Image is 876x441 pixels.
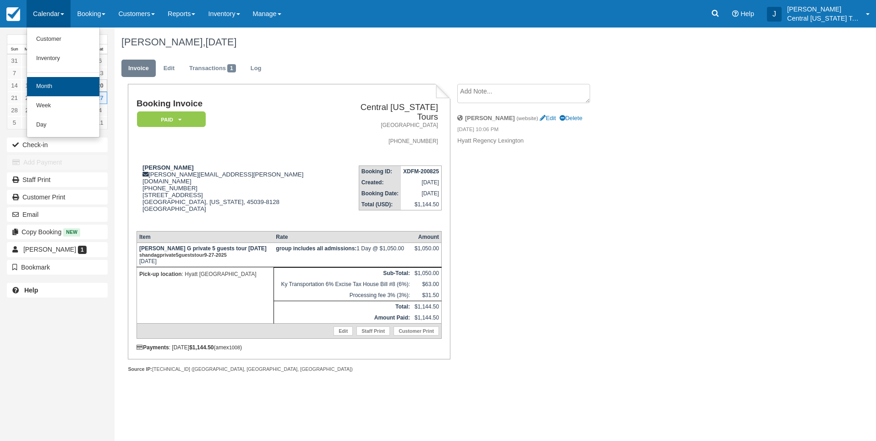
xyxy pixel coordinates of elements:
small: 1008 [229,345,240,350]
a: 21 [7,92,22,104]
a: 6 [22,116,36,129]
h2: Central [US_STATE] Tours [341,103,438,121]
th: Booking ID: [359,165,401,177]
a: 11 [93,116,107,129]
p: [PERSON_NAME] [787,5,860,14]
a: Customer Print [7,190,108,204]
span: [DATE] [205,36,236,48]
h1: Booking Invoice [137,99,338,109]
a: Paid [137,111,203,128]
button: Copy Booking New [7,225,108,239]
td: [DATE] [401,177,442,188]
a: Help [7,283,108,298]
td: Processing fee 3% (3%): [274,290,412,301]
img: checkfront-main-nav-mini-logo.png [6,7,20,21]
a: 13 [93,67,107,79]
td: $1,050.00 [412,268,442,279]
strong: [PERSON_NAME] [142,164,194,171]
p: Central [US_STATE] Tours [787,14,860,23]
td: $1,144.50 [412,301,442,313]
th: Sub-Total: [274,268,412,279]
a: 28 [7,104,22,116]
span: New [63,228,80,236]
b: Help [24,287,38,294]
strong: Payments [137,344,169,351]
div: J [767,7,782,22]
strong: Source IP: [128,366,152,372]
a: Day [27,116,99,135]
address: [GEOGRAPHIC_DATA] [PHONE_NUMBER] [341,121,438,145]
th: Item [137,232,274,243]
td: $1,144.50 [401,199,442,210]
h1: [PERSON_NAME], [121,37,765,48]
small: (website) [516,115,538,121]
th: Created: [359,177,401,188]
a: 8 [22,67,36,79]
th: Amount Paid: [274,312,412,324]
a: Inventory [27,49,99,68]
button: Add Payment [7,155,108,170]
strong: [PERSON_NAME] G private 5 guests tour [DATE] [139,245,267,258]
a: Invoice [121,60,156,77]
a: 7 [7,67,22,79]
span: Help [740,10,754,17]
span: 1 [78,246,87,254]
a: Edit [157,60,181,77]
th: Sat [93,44,107,55]
a: 14 [7,79,22,92]
td: 1 Day @ $1,050.00 [274,243,412,267]
th: Total: [274,301,412,313]
button: Check-in [7,138,108,152]
ul: Calendar [27,28,100,138]
button: Bookmark [7,260,108,275]
div: [TECHNICAL_ID] ([GEOGRAPHIC_DATA], [GEOGRAPHIC_DATA], [GEOGRAPHIC_DATA]) [128,366,450,373]
a: 20 [93,79,107,92]
a: Delete [559,115,582,121]
em: Paid [137,111,206,127]
i: Help [732,11,739,17]
em: [DATE] 10:06 PM [457,126,612,136]
div: $1,050.00 [415,245,439,259]
td: Ky Transportation 6% Excise Tax House Bill #8 (6%): [274,279,412,290]
a: Customer [27,30,99,49]
a: Staff Print [356,326,390,336]
a: Month [27,77,99,96]
a: Log [244,60,268,77]
a: 15 [22,79,36,92]
small: shandagprivate5gueststour9-27-2025 [139,252,227,258]
a: 22 [22,92,36,104]
span: 1 [227,64,236,72]
a: Edit [540,115,556,121]
a: Customer Print [394,326,439,336]
strong: XDFM-200825 [403,168,439,175]
span: [PERSON_NAME] [23,246,76,253]
th: Amount [412,232,442,243]
td: [DATE] [401,188,442,199]
a: 31 [7,55,22,67]
th: Sun [7,44,22,55]
a: 1 [22,55,36,67]
th: Mon [22,44,36,55]
div: : [DATE] (amex ) [137,344,442,351]
a: Week [27,96,99,116]
strong: [PERSON_NAME] [465,115,515,121]
strong: $1,144.50 [189,344,214,351]
a: Edit [334,326,353,336]
a: 4 [93,104,107,116]
p: : Hyatt [GEOGRAPHIC_DATA] [139,270,271,279]
p: Hyatt Regency Lexington [457,137,612,145]
td: [DATE] [137,243,274,267]
a: Transactions1 [182,60,243,77]
td: $31.50 [412,290,442,301]
th: Rate [274,232,412,243]
div: [PERSON_NAME][EMAIL_ADDRESS][PERSON_NAME][DOMAIN_NAME] [PHONE_NUMBER] [STREET_ADDRESS] [GEOGRAPHI... [137,164,338,224]
a: 6 [93,55,107,67]
th: Total (USD): [359,199,401,210]
button: Email [7,207,108,222]
strong: group includes all admissions [276,245,356,252]
a: 5 [7,116,22,129]
td: $63.00 [412,279,442,290]
th: Booking Date: [359,188,401,199]
a: 29 [22,104,36,116]
a: Staff Print [7,172,108,187]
